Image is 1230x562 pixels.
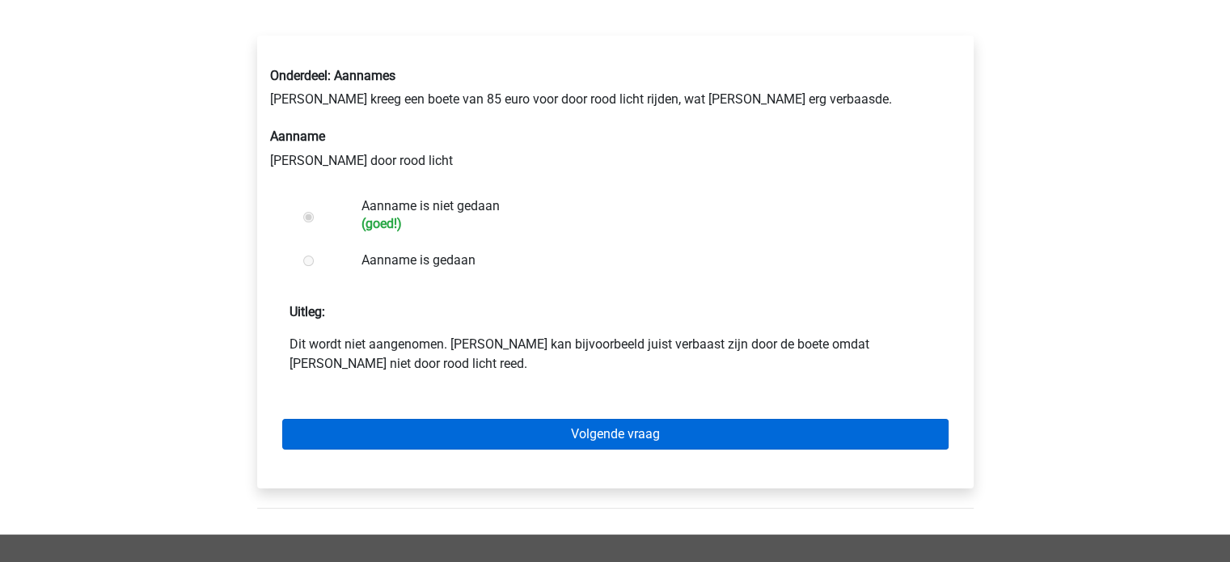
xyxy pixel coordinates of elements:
p: Dit wordt niet aangenomen. [PERSON_NAME] kan bijvoorbeeld juist verbaast zijn door de boete omdat... [290,335,941,374]
h6: Onderdeel: Aannames [270,68,961,83]
h6: Aanname [270,129,961,144]
div: [PERSON_NAME] kreeg een boete van 85 euro voor door rood licht rijden, wat [PERSON_NAME] erg verb... [258,55,973,183]
a: Volgende vraag [282,419,949,450]
h6: (goed!) [361,216,921,231]
label: Aanname is niet gedaan [361,196,921,231]
label: Aanname is gedaan [361,251,921,270]
strong: Uitleg: [290,304,325,319]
